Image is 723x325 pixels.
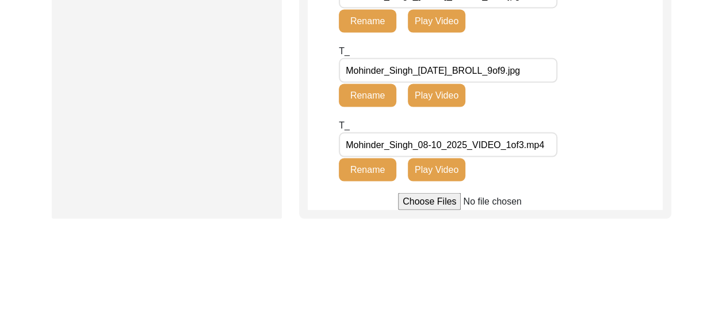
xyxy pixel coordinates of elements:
span: T_ [339,46,350,55]
button: Rename [339,9,396,32]
span: T_ [339,120,350,130]
button: Rename [339,158,396,181]
button: Play Video [408,84,465,107]
button: Play Video [408,158,465,181]
button: Play Video [408,9,465,32]
button: Rename [339,84,396,107]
